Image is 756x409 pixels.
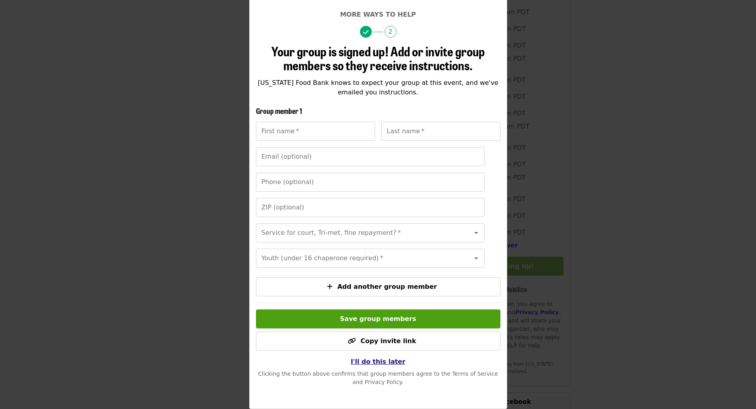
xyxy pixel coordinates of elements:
button: Open [471,253,482,264]
span: [US_STATE] Food Bank knows to expect your group at this event, and we've emailed you instructions. [258,79,498,96]
span: 2 [385,26,396,38]
span: Group member 1 [256,106,302,116]
button: I'll do this later [344,354,412,370]
input: Phone (optional) [256,173,485,192]
input: ZIP (optional) [256,198,485,217]
button: Save group members [256,309,500,328]
span: Your group is signed up! Add or invite group members so they receive instructions. [271,42,485,74]
input: Last name [381,122,500,141]
input: Email (optional) [256,147,485,166]
input: First name [256,122,375,141]
i: link icon [348,337,356,345]
span: Clicking the button above confirms that group members agree to the Terms of Service and Privacy P... [258,371,498,385]
i: plus icon [327,283,333,290]
span: Add another group member [337,283,437,290]
span: More ways to help [340,11,416,18]
span: I'll do this later [351,358,406,365]
i: check icon [363,29,369,36]
span: Save group members [340,315,416,323]
button: Add another group member [256,277,500,296]
button: Open [471,227,482,238]
button: Copy invite link [256,332,500,351]
span: Copy invite link [360,337,416,345]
